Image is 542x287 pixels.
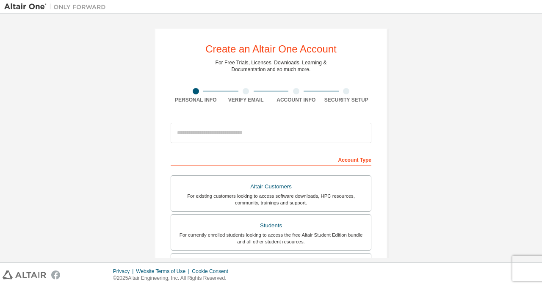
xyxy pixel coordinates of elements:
[192,268,233,275] div: Cookie Consent
[136,268,192,275] div: Website Terms of Use
[4,3,110,11] img: Altair One
[176,193,366,206] div: For existing customers looking to access software downloads, HPC resources, community, trainings ...
[176,181,366,193] div: Altair Customers
[321,97,372,103] div: Security Setup
[176,232,366,245] div: For currently enrolled students looking to access the free Altair Student Edition bundle and all ...
[171,97,221,103] div: Personal Info
[171,152,371,166] div: Account Type
[113,275,233,282] p: © 2025 Altair Engineering, Inc. All Rights Reserved.
[216,59,327,73] div: For Free Trials, Licenses, Downloads, Learning & Documentation and so much more.
[3,270,46,279] img: altair_logo.svg
[176,220,366,232] div: Students
[221,97,271,103] div: Verify Email
[51,270,60,279] img: facebook.svg
[113,268,136,275] div: Privacy
[205,44,337,54] div: Create an Altair One Account
[271,97,321,103] div: Account Info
